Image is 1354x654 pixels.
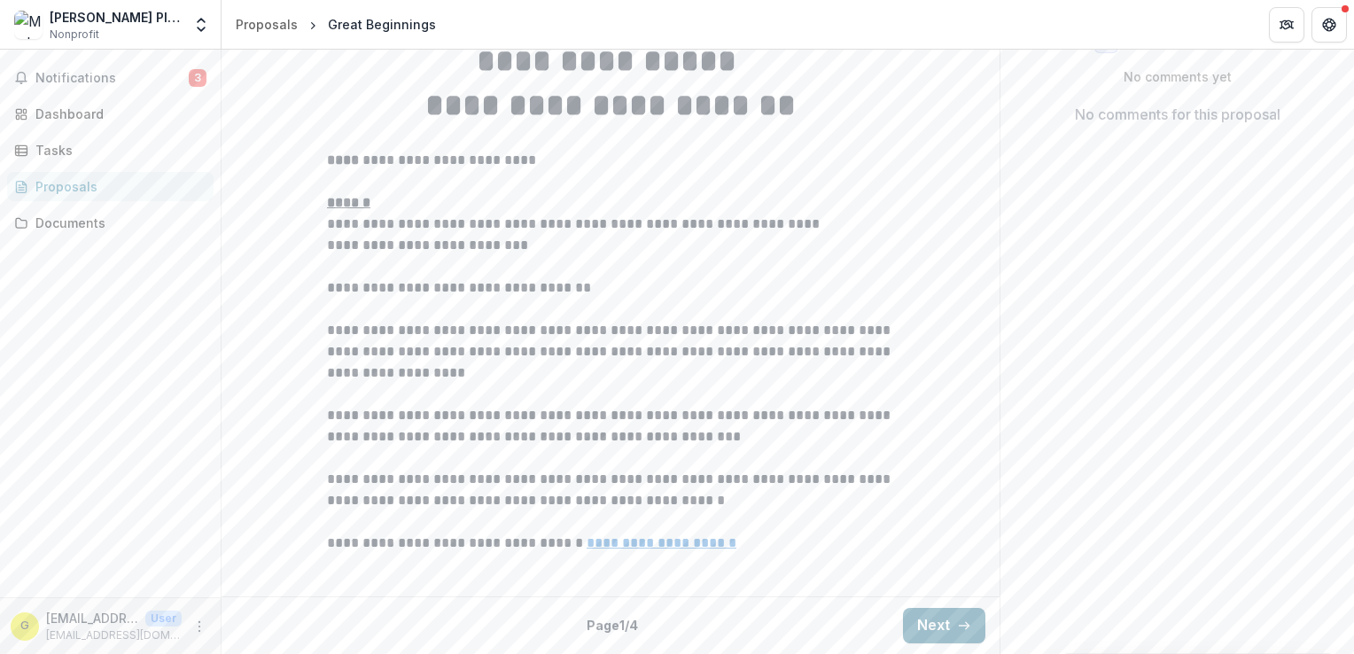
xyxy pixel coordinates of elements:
div: Great Beginnings [328,15,436,34]
button: Open entity switcher [189,7,214,43]
div: Dashboard [35,105,199,123]
span: Nonprofit [50,27,99,43]
p: Page 1 / 4 [587,616,638,635]
nav: breadcrumb [229,12,443,37]
img: Madonna Place, Inc. [14,11,43,39]
p: No comments yet [1015,67,1340,86]
button: Next [903,608,985,643]
div: Tasks [35,141,199,160]
a: Dashboard [7,99,214,128]
div: grants@madonnaplace.org [20,620,29,632]
span: Notifications [35,71,189,86]
div: Proposals [236,15,298,34]
button: Get Help [1311,7,1347,43]
p: No comments for this proposal [1075,104,1280,125]
a: Proposals [229,12,305,37]
div: [PERSON_NAME] Place, Inc. [50,8,182,27]
a: Tasks [7,136,214,165]
button: More [189,616,210,637]
a: Documents [7,208,214,237]
span: 3 [189,69,206,87]
button: Partners [1269,7,1304,43]
p: [EMAIL_ADDRESS][DOMAIN_NAME] [46,609,138,627]
p: User [145,611,182,627]
p: [EMAIL_ADDRESS][DOMAIN_NAME] [46,627,182,643]
div: Documents [35,214,199,232]
a: Proposals [7,172,214,201]
div: Proposals [35,177,199,196]
button: Notifications3 [7,64,214,92]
